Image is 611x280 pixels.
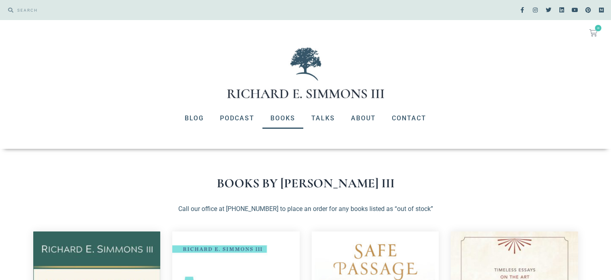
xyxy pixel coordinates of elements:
[343,108,384,129] a: About
[13,4,302,16] input: SEARCH
[177,108,212,129] a: Blog
[384,108,434,129] a: Contact
[212,108,262,129] a: Podcast
[33,204,578,214] p: Call our office at [PHONE_NUMBER] to place an order for any books listed as “out of stock”
[303,108,343,129] a: Talks
[262,108,303,129] a: Books
[33,177,578,190] h1: Books by [PERSON_NAME] III
[580,24,607,42] a: 0
[595,25,601,31] span: 0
